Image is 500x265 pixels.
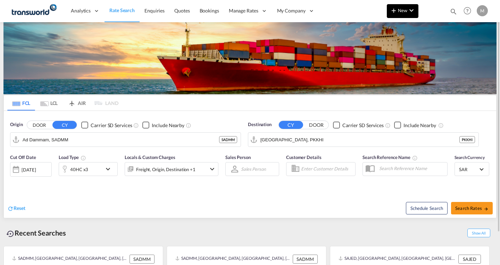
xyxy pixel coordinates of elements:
[7,205,14,212] md-icon: icon-refresh
[174,8,190,14] span: Quotes
[458,255,481,264] div: SAJED
[23,134,219,145] input: Search by Port
[293,255,318,264] div: SADMM
[10,154,36,160] span: Cut Off Date
[10,162,52,177] div: [DATE]
[7,205,25,212] div: icon-refreshReset
[459,166,478,173] span: SAR
[136,165,195,174] div: Freight Origin Destination Factory Stuffing
[7,95,118,111] md-pagination-wrapper: Use the left and right arrow keys to navigate between tabs
[385,123,391,128] md-icon: Unchecked: Search for CY (Container Yard) services for all selected carriers.Checked : Search for...
[477,5,488,16] div: M
[455,205,489,211] span: Search Rates
[104,165,116,173] md-icon: icon-chevron-down
[461,5,477,17] div: Help
[52,121,77,129] button: CY
[458,164,485,174] md-select: Select Currency: ﷼ SARSaudi Arabia Riyal
[362,154,418,160] span: Search Reference Name
[279,121,303,129] button: CY
[68,99,76,104] md-icon: icon-airplane
[438,123,444,128] md-icon: Unchecked: Ignores neighbouring ports when fetching rates.Checked : Includes neighbouring ports w...
[133,123,139,128] md-icon: Unchecked: Search for CY (Container Yard) services for all selected carriers.Checked : Search for...
[333,121,384,129] md-checkbox: Checkbox No Ink
[35,95,63,111] md-tab-item: LCL
[342,122,384,129] div: Carrier SD Services
[387,4,418,18] button: icon-plus 400-fgNewicon-chevron-down
[10,133,241,147] md-input-container: Ad Dammam, SADMM
[407,6,416,15] md-icon: icon-chevron-down
[225,154,251,160] span: Sales Person
[175,255,291,264] div: SADMM, Ad Dammam, Saudi Arabia, Middle East, Middle East
[63,95,91,111] md-tab-item: AIR
[22,167,36,173] div: [DATE]
[260,134,459,145] input: Search by Port
[376,163,447,174] input: Search Reference Name
[450,8,457,18] div: icon-magnify
[339,255,457,264] div: SAJED, Jeddah, Saudi Arabia, Middle East, Middle East
[467,229,490,237] span: Show All
[394,121,436,129] md-checkbox: Checkbox No Ink
[70,165,88,174] div: 40HC x3
[390,8,416,13] span: New
[304,121,328,129] button: DOOR
[248,133,478,147] md-input-container: Karachi, PKKHI
[248,121,272,128] span: Destination
[286,154,321,160] span: Customer Details
[10,3,57,19] img: 1a84b2306ded11f09c1219774cd0a0fe.png
[186,123,191,128] md-icon: Unchecked: Ignores neighbouring ports when fetching rates.Checked : Includes neighbouring ports w...
[81,121,132,129] md-checkbox: Checkbox No Ink
[59,154,86,160] span: Load Type
[152,122,184,129] div: Include Nearby
[200,8,219,14] span: Bookings
[450,8,457,15] md-icon: icon-magnify
[406,202,448,214] button: Note: By default Schedule search will only considerorigin ports, destination ports and cut off da...
[3,225,69,241] div: Recent Searches
[461,5,473,17] span: Help
[208,165,216,173] md-icon: icon-chevron-down
[130,255,155,264] div: SADMM
[451,202,493,214] button: Search Ratesicon-arrow-right
[277,7,306,14] span: My Company
[219,136,237,143] div: SADMM
[14,205,25,211] span: Reset
[484,206,489,211] md-icon: icon-arrow-right
[10,176,15,185] md-datepicker: Select
[27,121,51,129] button: DOOR
[229,7,258,14] span: Manage Rates
[7,95,35,111] md-tab-item: FCL
[412,155,418,161] md-icon: Your search will be saved by the below given name
[71,7,91,14] span: Analytics
[403,122,436,129] div: Include Nearby
[109,7,135,13] span: Rate Search
[12,255,128,264] div: SADMM, Ad Dammam, Saudi Arabia, Middle East, Middle East
[142,121,184,129] md-checkbox: Checkbox No Ink
[125,162,218,176] div: Freight Origin Destination Factory Stuffingicon-chevron-down
[240,164,267,174] md-select: Sales Person
[455,155,485,160] span: Search Currency
[10,121,23,128] span: Origin
[144,8,165,14] span: Enquiries
[6,230,15,238] md-icon: icon-backup-restore
[91,122,132,129] div: Carrier SD Services
[4,111,496,218] div: Origin DOOR CY Checkbox No InkUnchecked: Search for CY (Container Yard) services for all selected...
[125,154,175,160] span: Locals & Custom Charges
[459,136,475,143] div: PKKHI
[81,155,86,161] md-icon: icon-information-outline
[390,6,398,15] md-icon: icon-plus 400-fg
[3,22,497,94] img: LCL+%26+FCL+BACKGROUND.png
[59,162,118,176] div: 40HC x3icon-chevron-down
[301,164,353,174] input: Enter Customer Details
